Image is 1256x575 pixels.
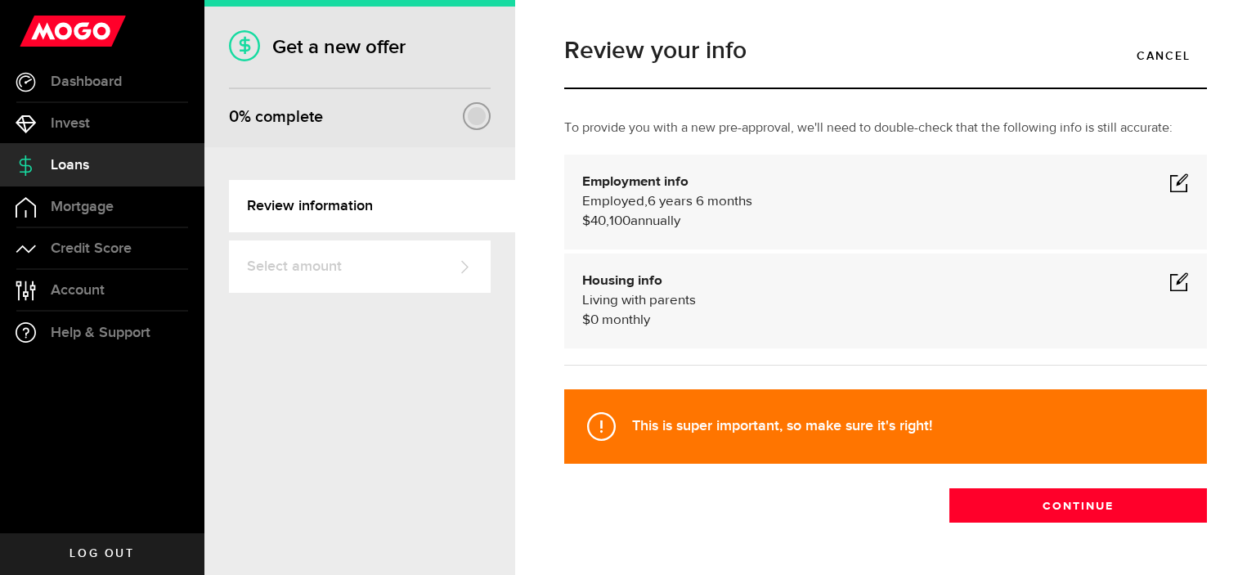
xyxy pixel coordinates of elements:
[51,158,89,173] span: Loans
[582,195,644,209] span: Employed
[602,313,650,327] span: monthly
[564,38,1207,63] h1: Review your info
[582,214,630,228] span: $40,100
[949,488,1207,523] button: Continue
[13,7,62,56] button: Open LiveChat chat widget
[70,548,134,559] span: Log out
[229,35,491,59] h1: Get a new offer
[644,195,648,209] span: ,
[1120,38,1207,73] a: Cancel
[648,195,752,209] span: 6 years 6 months
[51,326,150,340] span: Help & Support
[229,107,239,127] span: 0
[51,116,90,131] span: Invest
[582,313,590,327] span: $
[51,241,132,256] span: Credit Score
[229,102,323,132] div: % complete
[564,119,1207,138] p: To provide you with a new pre-approval, we'll need to double-check that the following info is sti...
[582,175,689,189] b: Employment info
[582,274,662,288] b: Housing info
[590,313,599,327] span: 0
[51,74,122,89] span: Dashboard
[51,200,114,214] span: Mortgage
[632,417,932,434] strong: This is super important, so make sure it's right!
[229,240,491,293] a: Select amount
[51,283,105,298] span: Account
[630,214,680,228] span: annually
[229,180,515,232] a: Review information
[582,294,696,308] span: Living with parents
